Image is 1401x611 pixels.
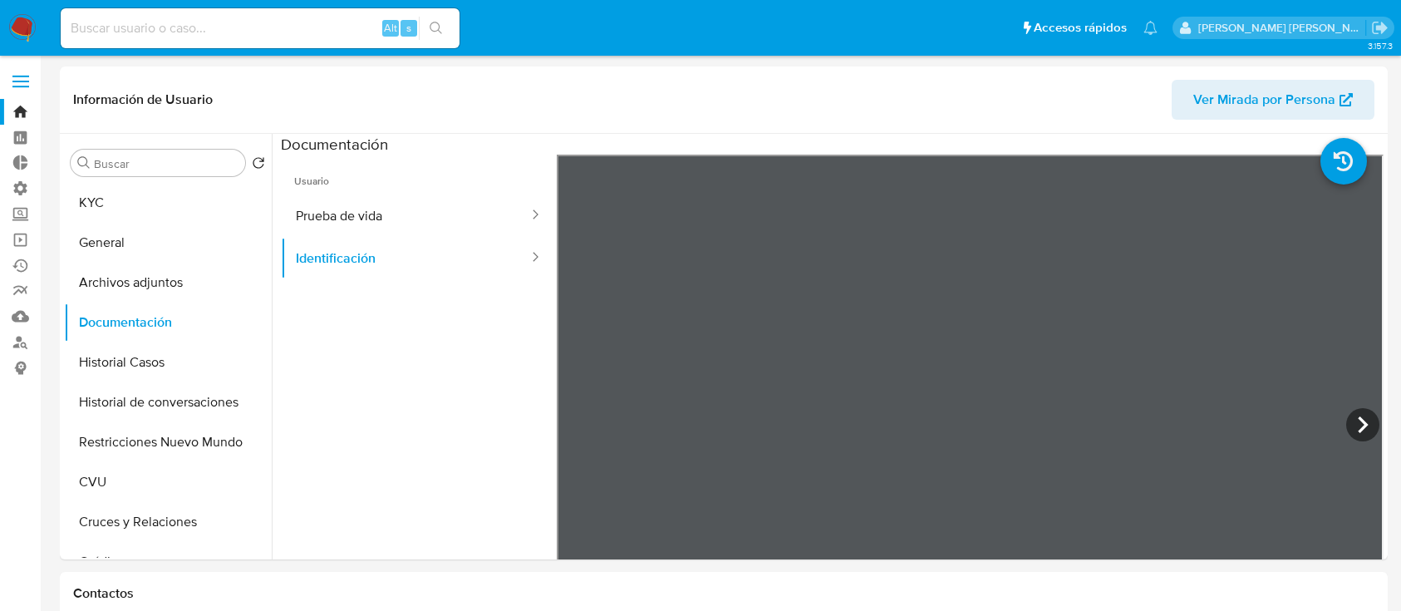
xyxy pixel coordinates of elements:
button: General [64,223,272,263]
button: Buscar [77,156,91,170]
input: Buscar usuario o caso... [61,17,460,39]
p: emmanuel.vitiello@mercadolibre.com [1198,20,1366,36]
span: Ver Mirada por Persona [1193,80,1335,120]
button: Ver Mirada por Persona [1172,80,1374,120]
a: Notificaciones [1143,21,1158,35]
button: Archivos adjuntos [64,263,272,303]
h1: Información de Usuario [73,91,213,108]
button: search-icon [419,17,453,40]
span: s [406,20,411,36]
h1: Contactos [73,585,1374,602]
a: Salir [1371,19,1389,37]
button: Restricciones Nuevo Mundo [64,422,272,462]
button: Documentación [64,303,272,342]
button: CVU [64,462,272,502]
button: Volver al orden por defecto [252,156,265,175]
button: Créditos [64,542,272,582]
span: Accesos rápidos [1034,19,1127,37]
button: Historial Casos [64,342,272,382]
button: Historial de conversaciones [64,382,272,422]
button: KYC [64,183,272,223]
span: Alt [384,20,397,36]
button: Cruces y Relaciones [64,502,272,542]
input: Buscar [94,156,238,171]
